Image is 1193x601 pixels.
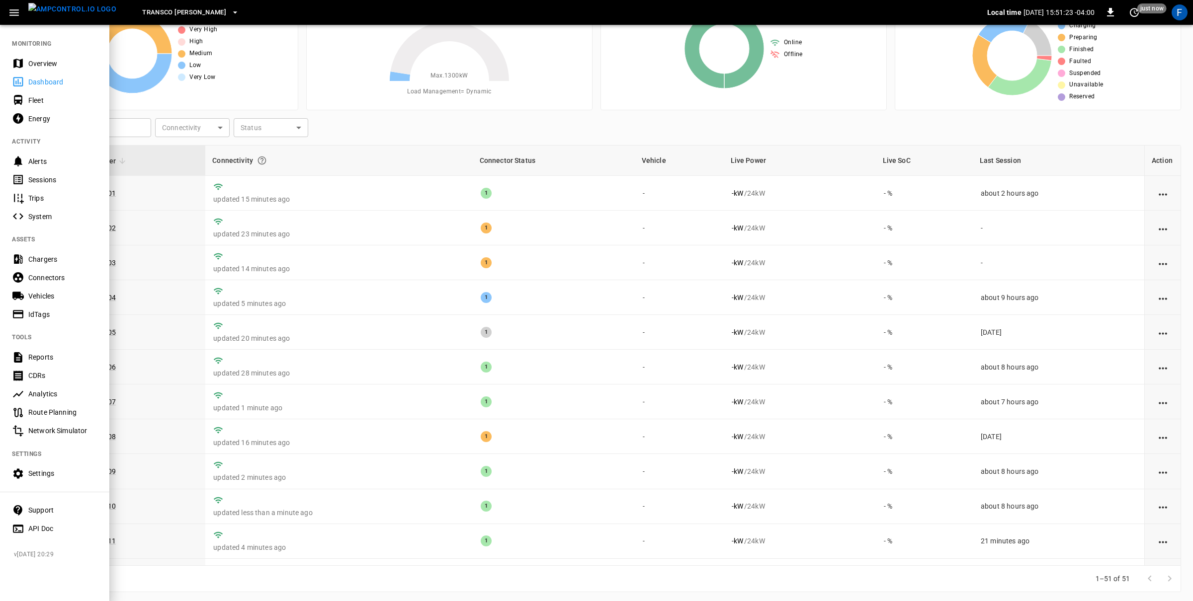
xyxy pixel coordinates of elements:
p: [DATE] 15:51:23 -04:00 [1023,7,1095,17]
div: Chargers [28,254,97,264]
div: Settings [28,468,97,478]
div: Support [28,505,97,515]
div: Sessions [28,175,97,185]
div: Route Planning [28,407,97,417]
div: Reports [28,352,97,362]
div: Trips [28,193,97,203]
div: Analytics [28,389,97,399]
div: System [28,212,97,222]
div: Alerts [28,156,97,166]
div: Connectors [28,273,97,283]
button: set refresh interval [1126,4,1142,20]
div: profile-icon [1172,4,1188,20]
div: CDRs [28,371,97,380]
span: v [DATE] 20:29 [14,550,101,560]
div: API Doc [28,524,97,533]
div: Network Simulator [28,426,97,436]
div: Vehicles [28,291,97,301]
div: Dashboard [28,77,97,87]
p: Local time [987,7,1022,17]
div: Fleet [28,95,97,105]
div: Overview [28,59,97,69]
span: just now [1137,3,1167,13]
div: IdTags [28,309,97,319]
img: ampcontrol.io logo [28,3,116,15]
span: Transco [PERSON_NAME] [142,7,226,18]
div: Energy [28,114,97,124]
